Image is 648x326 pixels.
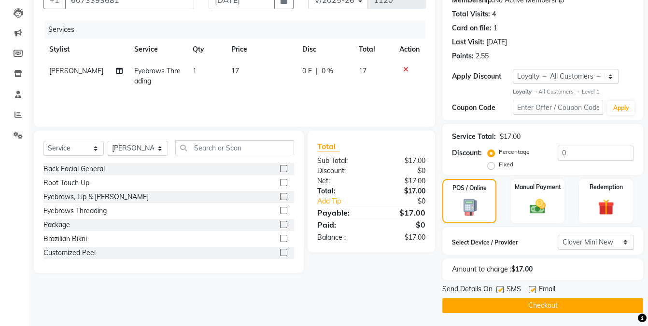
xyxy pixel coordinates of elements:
[493,23,497,33] div: 1
[128,39,187,60] th: Service
[513,100,604,115] input: Enter Offer / Coupon Code
[452,238,558,247] label: Select Device / Provider
[310,232,371,243] div: Balance :
[310,176,371,186] div: Net:
[49,67,103,75] span: [PERSON_NAME]
[43,206,107,216] div: Eyebrows Threading
[43,220,70,230] div: Package
[381,196,433,206] div: $0
[225,39,296,60] th: Price
[452,148,482,158] div: Discount:
[310,196,381,206] a: Add Tip
[500,132,521,142] div: $17.00
[302,66,311,76] span: 0 F
[310,207,371,218] div: Payable:
[607,101,634,115] button: Apply
[310,166,371,176] div: Discount:
[193,67,197,75] span: 1
[513,88,634,96] div: All Customers → Level 1
[43,248,96,258] div: Customized Peel
[511,265,533,273] b: $17.00
[589,183,622,191] label: Redemption
[310,156,371,166] div: Sub Total:
[514,183,561,191] label: Manual Payment
[492,9,496,19] div: 4
[359,67,366,75] span: 17
[321,66,333,76] span: 0 %
[310,219,371,231] div: Paid:
[499,148,530,156] label: Percentage
[43,39,128,60] th: Stylist
[296,39,353,60] th: Disc
[442,284,493,296] span: Send Details On
[43,234,87,244] div: Brazilian Bikni
[134,67,181,85] span: Eyebrows Threading
[486,37,507,47] div: [DATE]
[457,198,482,216] img: _pos-terminal.svg
[371,176,433,186] div: $17.00
[394,39,425,60] th: Action
[539,284,555,296] span: Email
[187,39,225,60] th: Qty
[371,232,433,243] div: $17.00
[317,141,339,151] span: Total
[452,37,484,47] div: Last Visit:
[593,197,619,217] img: _gift.svg
[371,166,433,176] div: $0
[452,103,512,113] div: Coupon Code
[371,156,433,166] div: $17.00
[507,284,521,296] span: SMS
[175,140,294,155] input: Search or Scan
[315,66,317,76] span: |
[452,9,490,19] div: Total Visits:
[452,132,496,142] div: Service Total:
[43,192,149,202] div: Eyebrows, Lip & [PERSON_NAME]
[442,298,643,313] button: Checkout
[476,51,489,61] div: 2.55
[371,219,433,231] div: $0
[43,164,105,174] div: Back Facial General
[445,264,641,274] div: Amount to charge :
[513,88,538,95] strong: Loyalty →
[43,178,89,188] div: Root Touch Up
[452,23,492,33] div: Card on file:
[371,186,433,196] div: $17.00
[525,197,551,216] img: _cash.svg
[231,67,239,75] span: 17
[499,160,513,169] label: Fixed
[353,39,394,60] th: Total
[452,51,474,61] div: Points:
[310,186,371,196] div: Total:
[452,71,512,81] div: Apply Discount
[452,184,487,192] label: POS / Online
[371,207,433,218] div: $17.00
[44,21,433,39] div: Services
